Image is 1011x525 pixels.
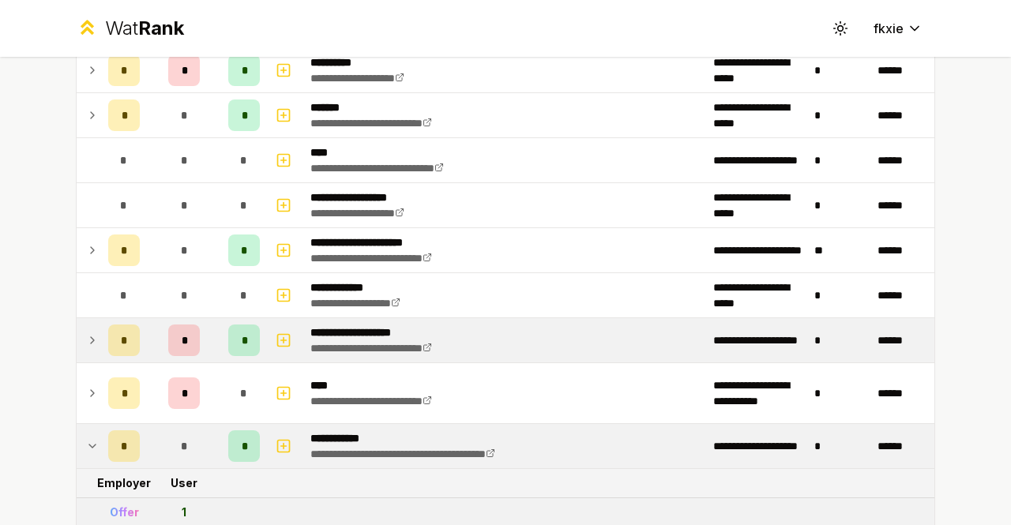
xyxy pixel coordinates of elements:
[138,17,184,39] span: Rank
[861,14,935,43] button: fkxie
[874,19,904,38] span: fkxie
[105,16,184,41] div: Wat
[110,504,139,520] div: Offer
[76,16,184,41] a: WatRank
[146,469,222,497] td: User
[102,469,146,497] td: Employer
[182,504,186,520] div: 1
